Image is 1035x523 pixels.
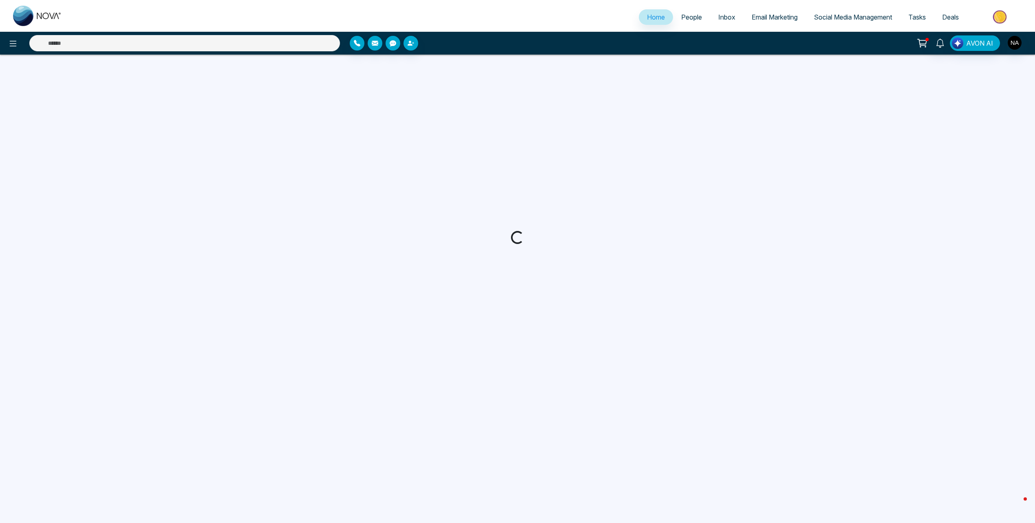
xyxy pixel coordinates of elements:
img: Nova CRM Logo [13,6,62,26]
button: AVON AI [950,35,1000,51]
span: Social Media Management [814,13,892,21]
iframe: Intercom live chat [1007,495,1027,515]
img: Market-place.gif [971,8,1030,26]
span: Inbox [718,13,735,21]
a: Email Marketing [743,9,806,25]
span: People [681,13,702,21]
span: Email Marketing [752,13,798,21]
span: Deals [942,13,959,21]
a: Deals [934,9,967,25]
img: Lead Flow [952,37,963,49]
span: Tasks [908,13,926,21]
a: People [673,9,710,25]
a: Home [639,9,673,25]
span: AVON AI [966,38,993,48]
a: Tasks [900,9,934,25]
span: Home [647,13,665,21]
a: Inbox [710,9,743,25]
img: User Avatar [1008,36,1022,50]
a: Social Media Management [806,9,900,25]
